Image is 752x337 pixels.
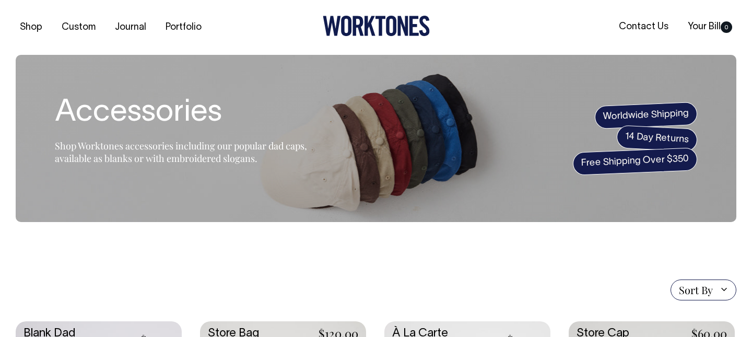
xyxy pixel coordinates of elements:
h1: Accessories [55,97,316,130]
span: 14 Day Returns [616,125,698,152]
a: Portfolio [161,19,206,36]
a: Custom [57,19,100,36]
span: Worldwide Shipping [594,102,698,129]
a: Contact Us [615,18,673,36]
a: Shop [16,19,46,36]
span: Sort By [679,284,713,296]
span: Free Shipping Over $350 [572,147,698,176]
span: 0 [721,21,732,33]
a: Journal [111,19,150,36]
a: Your Bill0 [684,18,736,36]
span: Shop Worktones accessories including our popular dad caps, available as blanks or with embroidere... [55,140,307,165]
